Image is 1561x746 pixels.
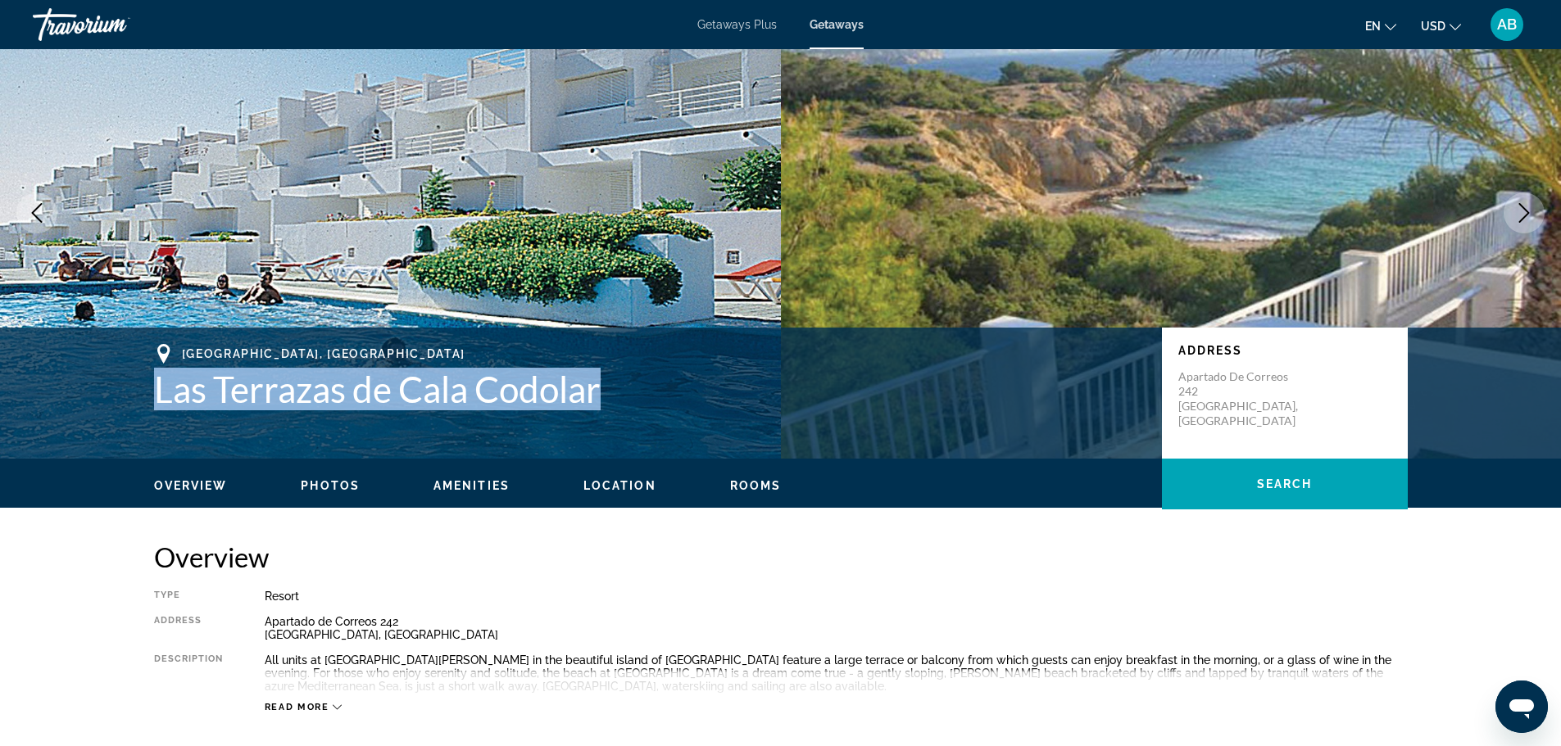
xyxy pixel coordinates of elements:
a: Getaways Plus [697,18,777,31]
div: Description [154,653,224,693]
button: Read more [265,701,343,713]
button: Overview [154,478,228,493]
span: Amenities [433,479,510,492]
span: Location [583,479,656,492]
p: Apartado de Correos 242 [GEOGRAPHIC_DATA], [GEOGRAPHIC_DATA] [1178,369,1309,428]
p: Address [1178,344,1391,357]
div: Type [154,590,224,603]
h2: Overview [154,540,1408,573]
a: Travorium [33,3,197,46]
div: Resort [265,590,1408,603]
span: en [1365,20,1381,33]
div: Address [154,615,224,641]
span: Photos [301,479,360,492]
button: Photos [301,478,360,493]
h1: Las Terrazas de Cala Codolar [154,368,1146,410]
button: User Menu [1486,7,1528,42]
span: Read more [265,702,329,712]
button: Change currency [1421,14,1461,38]
button: Next image [1504,192,1545,233]
button: Previous image [16,192,57,233]
button: Search [1162,459,1408,509]
span: Overview [154,479,228,492]
button: Location [583,478,656,493]
span: Search [1257,477,1313,491]
button: Rooms [730,478,782,493]
span: Rooms [730,479,782,492]
button: Amenities [433,478,510,493]
div: All units at [GEOGRAPHIC_DATA][PERSON_NAME] in the beautiful island of [GEOGRAPHIC_DATA] feature ... [265,653,1408,693]
span: USD [1421,20,1445,33]
button: Change language [1365,14,1396,38]
iframe: Poga, lai palaistu ziņojumapmaiņas logu [1495,680,1548,733]
span: [GEOGRAPHIC_DATA], [GEOGRAPHIC_DATA] [182,347,465,360]
a: Getaways [810,18,864,31]
div: Apartado de Correos 242 [GEOGRAPHIC_DATA], [GEOGRAPHIC_DATA] [265,615,1408,641]
span: AB [1497,16,1517,33]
